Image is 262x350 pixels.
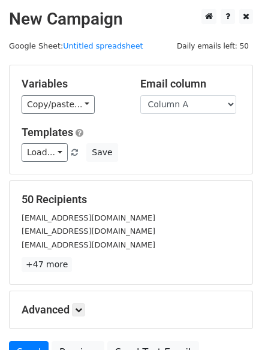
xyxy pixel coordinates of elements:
[22,213,155,222] small: [EMAIL_ADDRESS][DOMAIN_NAME]
[173,40,253,53] span: Daily emails left: 50
[22,126,73,138] a: Templates
[22,240,155,249] small: [EMAIL_ADDRESS][DOMAIN_NAME]
[140,77,241,90] h5: Email column
[9,9,253,29] h2: New Campaign
[63,41,143,50] a: Untitled spreadsheet
[86,143,118,162] button: Save
[22,227,155,236] small: [EMAIL_ADDRESS][DOMAIN_NAME]
[173,41,253,50] a: Daily emails left: 50
[22,303,240,316] h5: Advanced
[22,95,95,114] a: Copy/paste...
[22,257,72,272] a: +47 more
[22,77,122,90] h5: Variables
[22,193,240,206] h5: 50 Recipients
[9,41,143,50] small: Google Sheet:
[22,143,68,162] a: Load...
